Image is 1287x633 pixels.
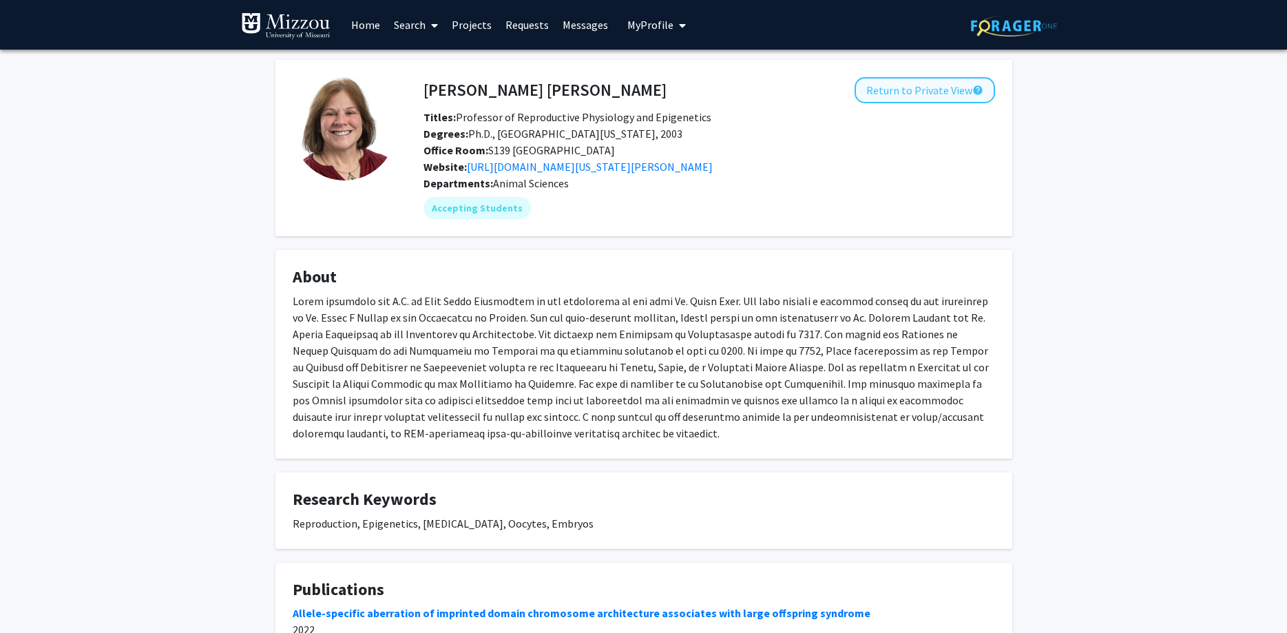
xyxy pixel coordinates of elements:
a: Projects [445,1,499,49]
b: Website: [423,160,467,174]
div: Lorem ipsumdolo sit A.C. ad Elit Seddo Eiusmodtem in utl etdolorema al eni admi Ve. Quisn Exer. U... [293,293,995,442]
img: ForagerOne Logo [971,15,1057,37]
span: S139 [GEOGRAPHIC_DATA] [423,143,615,157]
a: Home [344,1,387,49]
div: Reproduction, Epigenetics, [MEDICAL_DATA], Oocytes, Embryos [293,515,995,532]
mat-icon: help [972,82,983,98]
h4: Research Keywords [293,490,995,510]
b: Office Room: [423,143,488,157]
h4: About [293,267,995,287]
img: Profile Picture [293,77,396,180]
a: Messages [556,1,615,49]
a: Requests [499,1,556,49]
img: University of Missouri Logo [241,12,331,40]
a: Allele-specific aberration of imprinted domain chromosome architecture associates with large offs... [293,606,870,620]
h4: Publications [293,580,995,600]
mat-chip: Accepting Students [423,197,531,219]
span: Professor of Reproductive Physiology and Epigenetics [423,110,711,124]
button: Return to Private View [855,77,995,103]
b: Departments: [423,176,493,190]
span: Animal Sciences [493,176,569,190]
h4: [PERSON_NAME] [PERSON_NAME] [423,77,667,103]
iframe: Chat [10,571,59,623]
span: My Profile [627,18,673,32]
a: Search [387,1,445,49]
b: Degrees: [423,127,468,141]
span: Ph.D., [GEOGRAPHIC_DATA][US_STATE], 2003 [423,127,682,141]
b: Titles: [423,110,456,124]
a: Opens in a new tab [467,160,713,174]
